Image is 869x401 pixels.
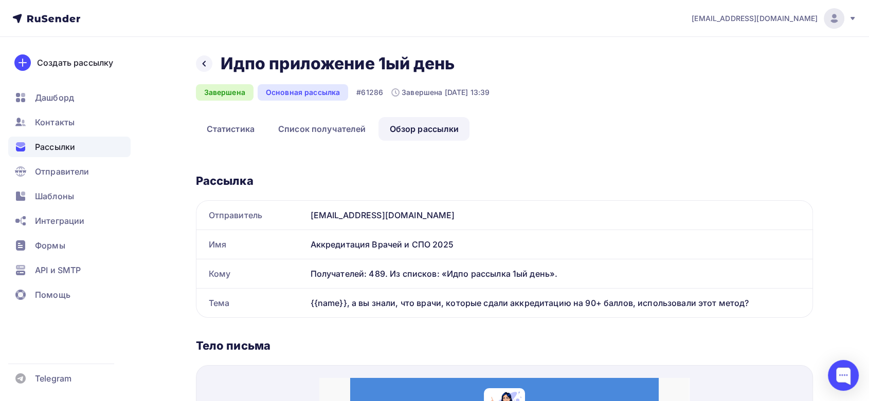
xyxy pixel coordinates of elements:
span: Помощь [35,289,70,301]
div: Отправитель [196,201,306,230]
a: Список получателей [267,117,377,141]
div: #61286 [356,87,383,98]
span: API и SMTP [35,264,81,276]
span: Формы [35,239,65,252]
div: {{name}}, а вы знали, что врачи, которые сдали аккредитацию на 90+ баллов, использовали этот метод? [306,289,812,317]
strong: СПО: [49,292,67,300]
h2: Идпо приложение 1ый день [221,53,455,74]
div: Тело письма [196,338,813,353]
div: Основная рассылка [258,84,348,101]
p: Акушерское дело, Сестринское дело, Фармация, Лечебное дело и другие [49,292,321,300]
a: Дашборд [8,87,131,108]
div: Кому [196,259,306,288]
div: Имя [196,230,306,259]
span: Шаблоны [35,190,74,202]
span: Интеграции [35,215,84,227]
span: Контакты [35,116,75,128]
li: Обучающие видео и нормативные документы [61,227,321,236]
div: Получателей: 489. Из списков: «Идпо рассылка 1ый день». [311,268,800,280]
h2: {{name}}, представляем вам приложение «Аккредитация врачей и СПО 2025» [41,89,329,107]
strong: Врачи: [49,281,74,290]
h3: Поддерживаемые специальности: [49,267,321,276]
div: Тема [196,289,306,317]
a: Шаблоны [8,186,131,206]
p: Педиатрия, Лечебное дело, Стоматология, и другие (50+ направлений) [49,281,321,290]
p: Ваш надежный инструмент для системной подготовки к аккредитации в 2025 году [51,144,319,160]
li: с фильтрами по специальностям [61,203,321,211]
a: Формы [8,235,131,256]
a: Отправители [8,161,131,182]
div: Завершена [196,84,254,101]
a: Рассылки [8,137,131,157]
span: Дашборд [35,91,74,104]
h1: Аккредитация врачей и СПО 2025 [39,56,332,68]
a: Статистика [196,117,265,141]
span: Telegram [35,372,71,385]
div: Создать рассылку [37,56,113,69]
img: MedExam [165,10,206,51]
li: Ситуационные задачи для всех этапов экзамена [61,211,321,219]
li: 8 режимов подготовки [61,219,321,227]
h3: Подготовьтесь к аккредитации с комфортом! [51,128,319,139]
a: Обзор рассылки [378,117,469,141]
a: [EMAIL_ADDRESS][DOMAIN_NAME] [692,8,857,29]
div: [EMAIL_ADDRESS][DOMAIN_NAME] [306,201,812,230]
div: Аккредитация Врачей и СПО 2025 [306,230,812,259]
div: Завершена [DATE] 13:39 [391,87,490,98]
h3: Что внутри приложения: [51,188,321,198]
li: Трекер прогресса и анализ ошибок [61,236,321,244]
span: Рассылки [35,141,75,153]
strong: Актуальные тесты 2025 [61,203,146,211]
span: [EMAIL_ADDRESS][DOMAIN_NAME] [692,13,818,24]
a: Контакты [8,112,131,132]
span: Отправители [35,165,89,178]
div: Рассылка [196,174,813,188]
